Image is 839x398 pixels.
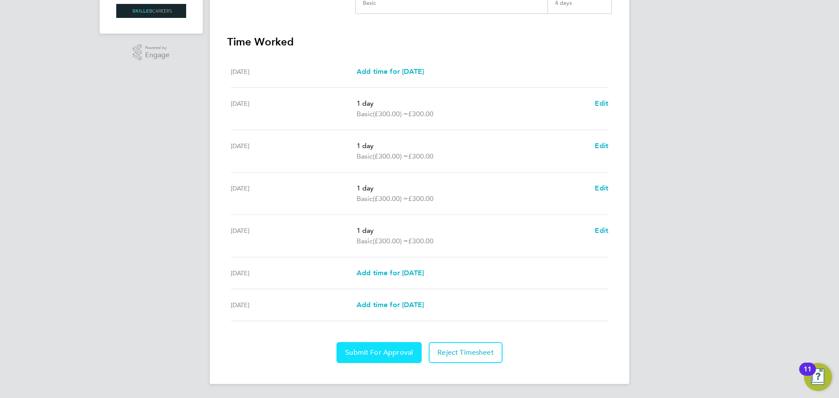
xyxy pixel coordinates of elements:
[357,225,588,236] p: 1 day
[357,109,373,119] span: Basic
[408,152,433,160] span: £300.00
[357,236,373,246] span: Basic
[231,66,357,77] div: [DATE]
[110,4,192,18] a: Go to home page
[231,98,357,119] div: [DATE]
[357,268,424,278] a: Add time for [DATE]
[595,98,608,109] a: Edit
[804,369,811,381] div: 11
[429,342,503,363] button: Reject Timesheet
[373,194,408,203] span: (£300.00) =
[373,110,408,118] span: (£300.00) =
[231,225,357,246] div: [DATE]
[357,141,588,151] p: 1 day
[357,98,588,109] p: 1 day
[345,348,413,357] span: Submit For Approval
[595,226,608,235] span: Edit
[595,184,608,192] span: Edit
[116,4,186,18] img: skilledcareers-logo-retina.png
[357,67,424,76] span: Add time for [DATE]
[336,342,422,363] button: Submit For Approval
[357,269,424,277] span: Add time for [DATE]
[408,194,433,203] span: £300.00
[357,183,588,194] p: 1 day
[357,66,424,77] a: Add time for [DATE]
[231,300,357,310] div: [DATE]
[231,141,357,162] div: [DATE]
[357,300,424,310] a: Add time for [DATE]
[595,142,608,150] span: Edit
[133,44,170,61] a: Powered byEngage
[357,301,424,309] span: Add time for [DATE]
[231,268,357,278] div: [DATE]
[595,183,608,194] a: Edit
[231,183,357,204] div: [DATE]
[804,363,832,391] button: Open Resource Center, 11 new notifications
[357,194,373,204] span: Basic
[595,225,608,236] a: Edit
[373,152,408,160] span: (£300.00) =
[373,237,408,245] span: (£300.00) =
[595,141,608,151] a: Edit
[408,237,433,245] span: £300.00
[145,44,170,52] span: Powered by
[595,99,608,107] span: Edit
[357,151,373,162] span: Basic
[227,35,612,49] h3: Time Worked
[437,348,494,357] span: Reject Timesheet
[145,52,170,59] span: Engage
[408,110,433,118] span: £300.00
